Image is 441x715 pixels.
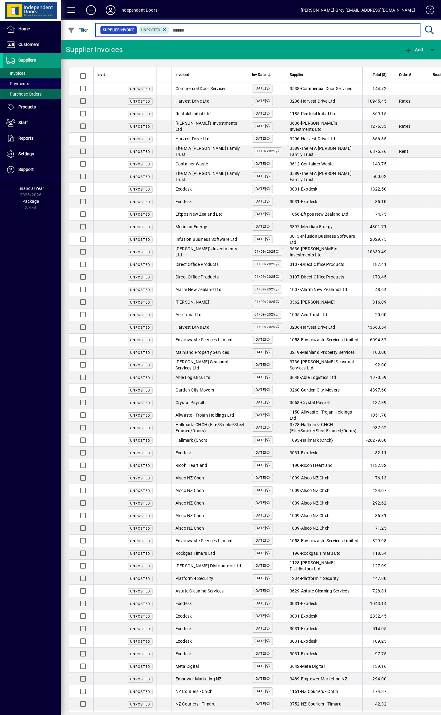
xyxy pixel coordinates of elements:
[3,100,61,115] a: Products
[175,274,219,279] span: Direct Office Products
[290,171,352,182] span: The M A [PERSON_NAME] Family Trust
[252,537,273,545] label: [DATE]
[130,376,150,380] span: Unposted
[290,199,300,204] span: 3031
[286,434,362,447] td: -
[290,359,300,364] span: 3736
[362,484,395,497] td: 424.07
[175,312,202,317] span: Aec Trust Ltd
[175,171,240,182] span: The M A [PERSON_NAME] Family Trust
[252,235,273,243] label: [DATE]
[286,221,362,233] td: -
[286,384,362,396] td: -
[362,95,395,108] td: 10945.45
[130,489,150,493] span: Unposted
[362,434,395,447] td: -26279.60
[286,296,362,308] td: -
[301,475,330,480] span: Alsco NZ Chch
[252,273,282,281] label: 01/09/2025
[130,338,150,342] span: Unposted
[301,136,335,141] span: Harvest Drive Ltd
[66,25,90,36] button: Filter
[175,450,192,455] span: Exodesk
[286,409,362,422] td: -
[175,438,208,443] span: Hallmark (Chch)
[286,283,362,296] td: -
[252,286,282,293] label: 01/09/2025
[286,271,362,283] td: -
[290,171,300,176] span: 3589
[252,436,273,444] label: [DATE]
[301,388,340,392] span: Garden City Movers
[175,86,227,91] span: Commercial Door Services
[130,150,150,154] span: Unposted
[130,100,150,104] span: Unposted
[175,111,211,116] span: Rentokil Initial Ltd
[252,399,273,407] label: [DATE]
[286,258,362,271] td: -
[175,237,237,242] span: Infusion Business Software Ltd
[252,461,273,469] label: [DATE]
[290,212,300,217] span: 1056
[290,400,300,405] span: 3663
[252,323,282,331] label: 01/09/2025
[252,549,273,557] label: [DATE]
[290,475,300,480] span: 1009
[252,348,273,356] label: [DATE]
[18,151,34,156] span: Settings
[97,71,153,78] div: Inv #
[252,486,273,494] label: [DATE]
[301,5,415,15] div: [PERSON_NAME]-Grey [EMAIL_ADDRESS][DOMAIN_NAME]
[130,476,150,480] span: Unposted
[68,28,88,32] span: Filter
[130,401,150,405] span: Unposted
[252,474,273,482] label: [DATE]
[301,350,355,355] span: Mainland Property Services
[362,371,395,384] td: 1970.59
[290,410,300,414] span: 1150
[286,120,362,133] td: -
[252,600,273,607] label: [DATE]
[286,133,362,145] td: -
[290,246,337,257] span: [PERSON_NAME]'s Investments Ltd
[175,413,234,418] span: Allwaste - Trojan Holdings Ltd
[130,414,150,418] span: Unposted
[175,212,223,217] span: Eftpos New Zealand Ltd
[362,145,395,158] td: 6875.76
[3,115,61,131] a: Staff
[301,187,318,191] span: Exodesk
[301,488,330,493] span: Alsco NZ Chch
[252,135,273,143] label: [DATE]
[252,210,273,218] label: [DATE]
[290,71,303,78] span: Supplier
[290,350,300,355] span: 3219
[18,120,28,125] span: Staff
[399,124,410,129] span: Rates
[18,42,39,47] span: Customers
[18,58,36,62] span: Suppliers
[252,172,273,180] label: [DATE]
[252,71,282,78] div: Inv Date
[362,321,395,334] td: 43563.54
[362,183,395,195] td: 1322.50
[362,221,395,233] td: 4301.71
[301,337,358,342] span: Envirowaste Services Limited
[399,99,410,104] span: Rates
[103,27,134,33] span: Supplier Invoice
[290,274,300,279] span: 3107
[175,488,204,493] span: Alsco NZ Chch
[130,351,150,355] span: Unposted
[97,71,105,78] span: Inv #
[362,158,395,170] td: 143.75
[286,422,362,434] td: -
[290,187,300,191] span: 3031
[252,524,273,532] label: [DATE]
[286,346,362,359] td: -
[362,296,395,308] td: 316.09
[18,136,33,141] span: Reports
[252,687,273,695] label: [DATE]
[175,99,209,104] span: Harvest Drive Ltd
[286,82,362,95] td: -
[290,224,300,229] span: 3397
[3,146,61,162] a: Settings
